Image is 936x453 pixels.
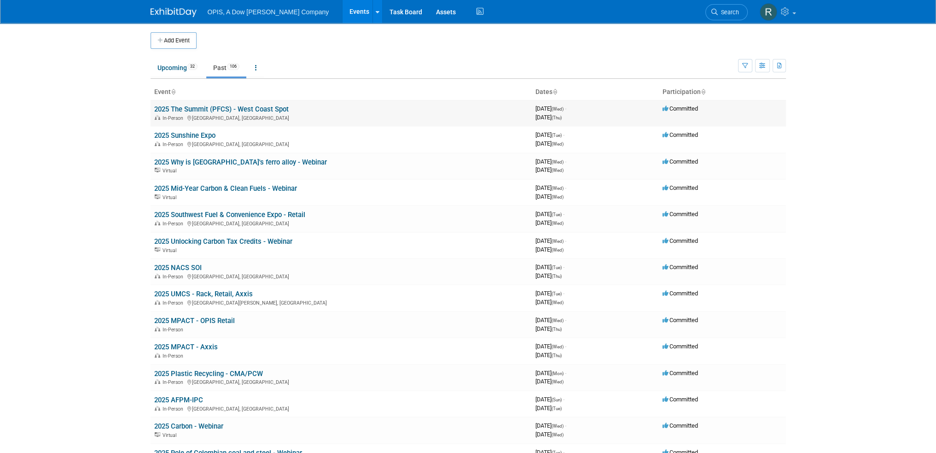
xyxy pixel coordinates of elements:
[552,247,564,253] span: (Wed)
[155,141,160,146] img: In-Person Event
[552,141,564,147] span: (Wed)
[154,299,528,306] div: [GEOGRAPHIC_DATA][PERSON_NAME], [GEOGRAPHIC_DATA]
[535,193,564,200] span: [DATE]
[532,84,659,100] th: Dates
[163,247,179,253] span: Virtual
[663,131,698,138] span: Committed
[552,106,564,112] span: (Wed)
[155,327,160,331] img: In-Person Event
[155,194,160,199] img: Virtual Event
[154,211,305,219] a: 2025 Southwest Fuel & Convenience Expo - Retail
[155,353,160,358] img: In-Person Event
[154,272,528,280] div: [GEOGRAPHIC_DATA], [GEOGRAPHIC_DATA]
[163,327,186,333] span: In-Person
[155,379,160,384] img: In-Person Event
[154,405,528,412] div: [GEOGRAPHIC_DATA], [GEOGRAPHIC_DATA]
[535,158,566,165] span: [DATE]
[663,211,698,218] span: Committed
[705,4,748,20] a: Search
[154,422,223,430] a: 2025 Carbon - Webinar
[663,422,698,429] span: Committed
[151,59,204,76] a: Upcoming32
[163,221,186,227] span: In-Person
[552,115,562,120] span: (Thu)
[552,168,564,173] span: (Wed)
[552,424,564,429] span: (Wed)
[535,396,564,403] span: [DATE]
[535,343,566,350] span: [DATE]
[163,353,186,359] span: In-Person
[155,247,160,252] img: Virtual Event
[535,246,564,253] span: [DATE]
[663,370,698,377] span: Committed
[663,237,698,244] span: Committed
[154,158,327,166] a: 2025 Why is [GEOGRAPHIC_DATA]'s ferro alloy - Webinar
[663,317,698,324] span: Committed
[535,184,566,191] span: [DATE]
[565,370,566,377] span: -
[718,9,739,16] span: Search
[151,84,532,100] th: Event
[565,105,566,112] span: -
[552,432,564,437] span: (Wed)
[552,344,564,349] span: (Wed)
[552,88,557,95] a: Sort by Start Date
[154,184,297,193] a: 2025 Mid-Year Carbon & Clean Fuels - Webinar
[154,114,528,121] div: [GEOGRAPHIC_DATA], [GEOGRAPHIC_DATA]
[171,88,175,95] a: Sort by Event Name
[535,264,564,271] span: [DATE]
[535,422,566,429] span: [DATE]
[535,370,566,377] span: [DATE]
[663,264,698,271] span: Committed
[552,133,562,138] span: (Tue)
[535,166,564,173] span: [DATE]
[535,140,564,147] span: [DATE]
[155,221,160,225] img: In-Person Event
[535,211,564,218] span: [DATE]
[659,84,786,100] th: Participation
[552,274,562,279] span: (Thu)
[701,88,705,95] a: Sort by Participation Type
[155,300,160,305] img: In-Person Event
[154,219,528,227] div: [GEOGRAPHIC_DATA], [GEOGRAPHIC_DATA]
[535,378,564,385] span: [DATE]
[163,115,186,121] span: In-Person
[155,274,160,278] img: In-Person Event
[163,194,179,200] span: Virtual
[552,194,564,200] span: (Wed)
[154,105,289,113] a: 2025 The Summit (PFCS) - West Coast Spot
[227,63,239,70] span: 106
[552,327,562,332] span: (Thu)
[535,325,562,332] span: [DATE]
[155,115,160,120] img: In-Person Event
[151,8,197,17] img: ExhibitDay
[154,317,235,325] a: 2025 MPACT - OPIS Retail
[552,186,564,191] span: (Wed)
[535,114,562,121] span: [DATE]
[154,131,215,140] a: 2025 Sunshine Expo
[535,352,562,359] span: [DATE]
[552,371,564,376] span: (Mon)
[563,290,564,297] span: -
[535,405,562,412] span: [DATE]
[552,239,564,244] span: (Wed)
[663,184,698,191] span: Committed
[154,290,253,298] a: 2025 UMCS - Rack, Retail, Axxis
[155,432,160,437] img: Virtual Event
[552,379,564,384] span: (Wed)
[151,32,197,49] button: Add Event
[535,317,566,324] span: [DATE]
[208,8,329,16] span: OPIS, A Dow [PERSON_NAME] Company
[154,343,218,351] a: 2025 MPACT - Axxis
[163,379,186,385] span: In-Person
[663,290,698,297] span: Committed
[535,299,564,306] span: [DATE]
[154,396,203,404] a: 2025 AFPM-IPC
[552,159,564,165] span: (Wed)
[552,300,564,305] span: (Wed)
[163,141,186,147] span: In-Person
[565,237,566,244] span: -
[663,105,698,112] span: Committed
[552,221,564,226] span: (Wed)
[163,274,186,280] span: In-Person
